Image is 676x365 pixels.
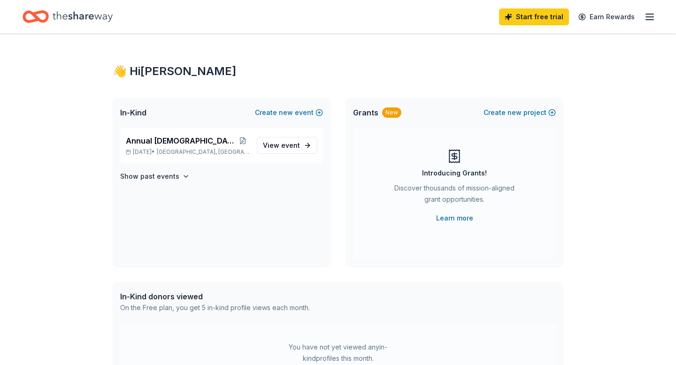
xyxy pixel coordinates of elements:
[120,291,310,302] div: In-Kind donors viewed
[382,107,401,118] div: New
[279,342,397,364] div: You have not yet viewed any in-kind profiles this month.
[391,182,518,209] div: Discover thousands of mission-aligned grant opportunities.
[113,64,563,79] div: 👋 Hi [PERSON_NAME]
[120,302,310,313] div: On the Free plan, you get 5 in-kind profile views each month.
[126,135,236,146] span: Annual [DEMOGRAPHIC_DATA] Night Out
[279,107,293,118] span: new
[257,137,317,154] a: View event
[353,107,378,118] span: Grants
[120,171,179,182] h4: Show past events
[120,107,146,118] span: In-Kind
[436,213,473,224] a: Learn more
[126,148,249,156] p: [DATE] •
[507,107,522,118] span: new
[573,8,640,25] a: Earn Rewards
[484,107,556,118] button: Createnewproject
[255,107,323,118] button: Createnewevent
[23,6,113,28] a: Home
[499,8,569,25] a: Start free trial
[263,140,300,151] span: View
[422,167,487,179] div: Introducing Grants!
[157,148,249,156] span: [GEOGRAPHIC_DATA], [GEOGRAPHIC_DATA]
[120,171,190,182] button: Show past events
[281,141,300,149] span: event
